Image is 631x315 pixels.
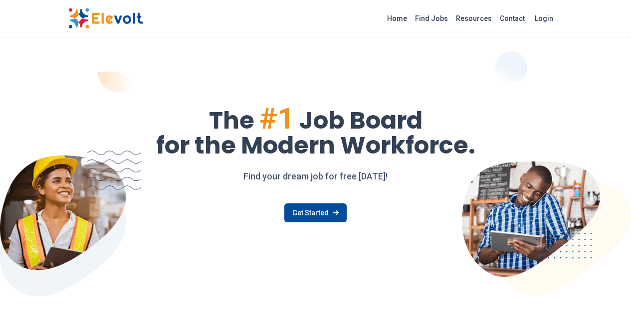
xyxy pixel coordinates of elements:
a: Get Started [284,203,347,222]
a: Find Jobs [411,10,452,26]
h1: The Job Board for the Modern Workforce. [68,104,563,157]
a: Home [383,10,411,26]
a: Login [529,8,559,28]
a: Resources [452,10,496,26]
p: Find your dream job for free [DATE]! [68,169,563,183]
span: #1 [259,101,294,136]
a: Contact [496,10,529,26]
img: Elevolt [68,8,143,29]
